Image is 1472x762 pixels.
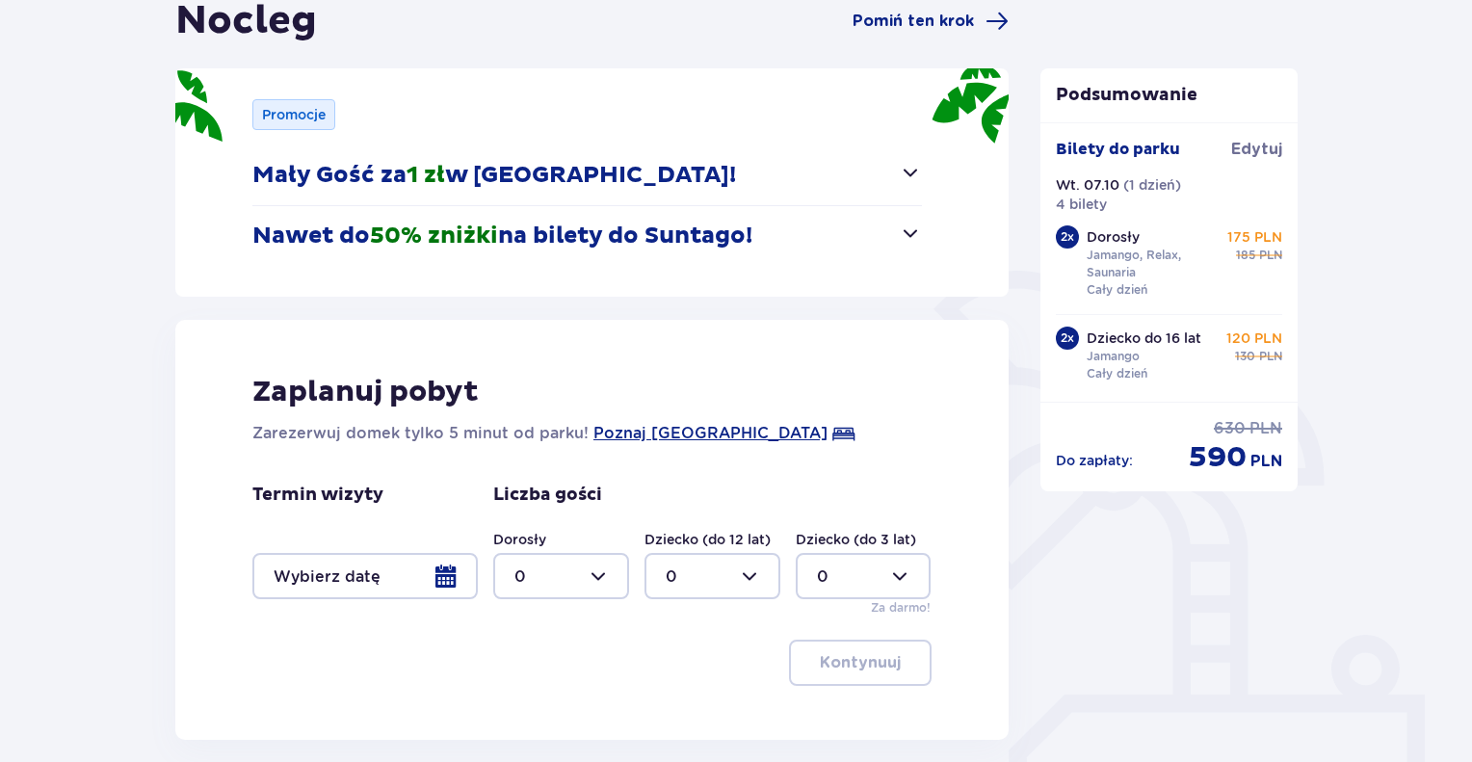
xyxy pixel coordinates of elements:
span: Pomiń ten krok [853,11,974,32]
a: Pomiń ten krok [853,10,1009,33]
span: 590 [1189,439,1247,476]
span: PLN [1259,247,1282,264]
p: Bilety do parku [1056,139,1180,160]
p: Za darmo! [871,599,931,617]
span: PLN [1259,348,1282,365]
label: Dorosły [493,530,546,549]
span: PLN [1249,418,1282,439]
label: Dziecko (do 3 lat) [796,530,916,549]
span: 1 zł [407,161,445,190]
a: Poznaj [GEOGRAPHIC_DATA] [593,422,828,445]
button: Kontynuuj [789,640,932,686]
p: Termin wizyty [252,484,383,507]
p: Wt. 07.10 [1056,175,1119,195]
span: 630 [1214,418,1246,439]
p: Jamango [1087,348,1140,365]
p: Zaplanuj pobyt [252,374,479,410]
label: Dziecko (do 12 lat) [644,530,771,549]
span: PLN [1250,451,1282,472]
p: Podsumowanie [1040,84,1299,107]
p: Nawet do na bilety do Suntago! [252,222,752,250]
p: Jamango, Relax, Saunaria [1087,247,1220,281]
span: 50% zniżki [370,222,498,250]
p: Zarezerwuj domek tylko 5 minut od parku! [252,422,589,445]
p: Promocje [262,105,326,124]
p: Dziecko do 16 lat [1087,328,1201,348]
p: Dorosły [1087,227,1140,247]
p: 4 bilety [1056,195,1107,214]
button: Mały Gość za1 złw [GEOGRAPHIC_DATA]! [252,145,922,205]
p: 120 PLN [1226,328,1282,348]
p: Liczba gości [493,484,602,507]
p: 175 PLN [1227,227,1282,247]
span: 185 [1236,247,1255,264]
p: Cały dzień [1087,281,1147,299]
span: 130 [1235,348,1255,365]
p: Do zapłaty : [1056,451,1133,470]
p: Mały Gość za w [GEOGRAPHIC_DATA]! [252,161,736,190]
div: 2 x [1056,327,1079,350]
span: Edytuj [1231,139,1282,160]
div: 2 x [1056,225,1079,249]
p: Cały dzień [1087,365,1147,382]
p: ( 1 dzień ) [1123,175,1181,195]
p: Kontynuuj [820,652,901,673]
button: Nawet do50% zniżkina bilety do Suntago! [252,206,922,266]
